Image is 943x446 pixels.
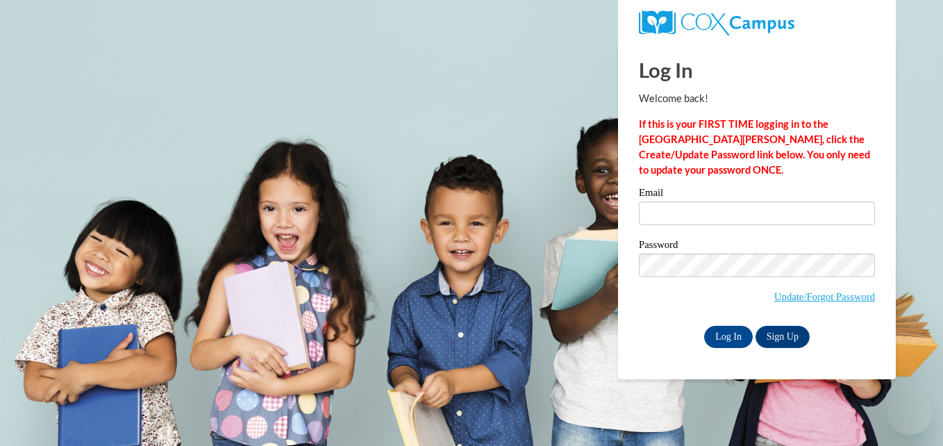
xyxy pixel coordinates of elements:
[639,240,875,254] label: Password
[774,291,875,302] a: Update/Forgot Password
[639,10,794,35] img: COX Campus
[887,390,932,435] iframe: Button to launch messaging window
[639,56,875,84] h1: Log In
[639,91,875,106] p: Welcome back!
[756,326,810,348] a: Sign Up
[639,188,875,201] label: Email
[639,10,875,35] a: COX Campus
[639,118,870,176] strong: If this is your FIRST TIME logging in to the [GEOGRAPHIC_DATA][PERSON_NAME], click the Create/Upd...
[704,326,753,348] input: Log In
